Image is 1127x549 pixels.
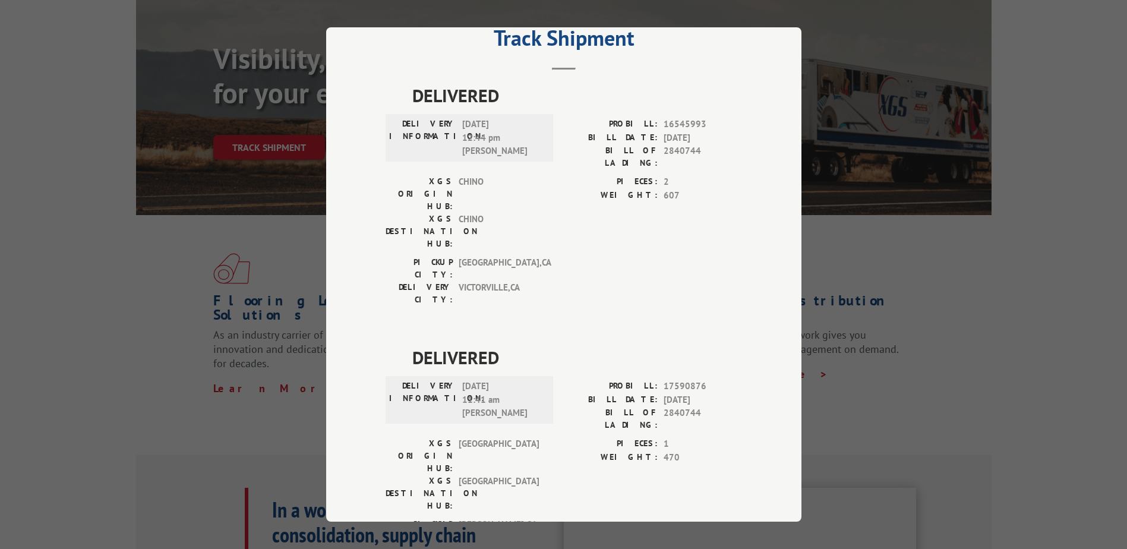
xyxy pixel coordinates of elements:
[564,175,658,189] label: PIECES:
[386,256,453,281] label: PICKUP CITY:
[386,475,453,512] label: XGS DESTINATION HUB:
[564,406,658,431] label: BILL OF LADING:
[564,380,658,393] label: PROBILL:
[386,281,453,306] label: DELIVERY CITY:
[564,144,658,169] label: BILL OF LADING:
[412,344,742,371] span: DELIVERED
[459,475,539,512] span: [GEOGRAPHIC_DATA]
[459,281,539,306] span: VICTORVILLE , CA
[664,118,742,131] span: 16545993
[564,131,658,145] label: BILL DATE:
[389,118,456,158] label: DELIVERY INFORMATION:
[564,437,658,451] label: PIECES:
[459,518,539,543] span: [PERSON_NAME] , GA
[386,518,453,543] label: PICKUP CITY:
[664,406,742,431] span: 2840744
[459,256,539,281] span: [GEOGRAPHIC_DATA] , CA
[459,213,539,250] span: CHINO
[389,380,456,420] label: DELIVERY INFORMATION:
[386,437,453,475] label: XGS ORIGIN HUB:
[564,393,658,407] label: BILL DATE:
[386,213,453,250] label: XGS DESTINATION HUB:
[564,118,658,131] label: PROBILL:
[459,437,539,475] span: [GEOGRAPHIC_DATA]
[564,189,658,203] label: WEIGHT:
[664,144,742,169] span: 2840744
[664,437,742,451] span: 1
[664,189,742,203] span: 607
[412,82,742,109] span: DELIVERED
[664,131,742,145] span: [DATE]
[664,175,742,189] span: 2
[462,118,542,158] span: [DATE] 12:44 pm [PERSON_NAME]
[564,451,658,465] label: WEIGHT:
[664,451,742,465] span: 470
[664,380,742,393] span: 17590876
[664,393,742,407] span: [DATE]
[386,30,742,52] h2: Track Shipment
[462,380,542,420] span: [DATE] 11:41 am [PERSON_NAME]
[459,175,539,213] span: CHINO
[386,175,453,213] label: XGS ORIGIN HUB:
